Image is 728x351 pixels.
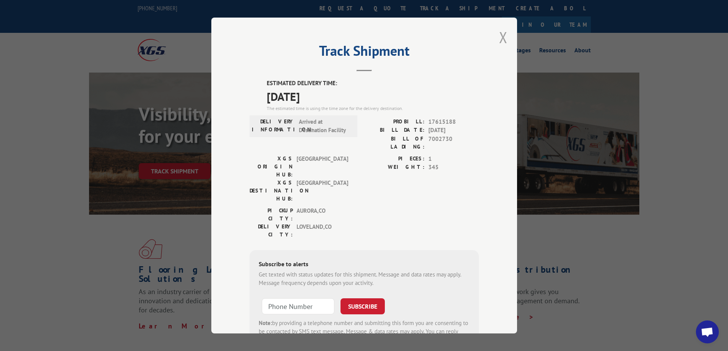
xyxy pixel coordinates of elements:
[428,126,479,135] span: [DATE]
[267,79,479,88] label: ESTIMATED DELIVERY TIME:
[297,179,348,203] span: [GEOGRAPHIC_DATA]
[259,259,470,270] div: Subscribe to alerts
[267,105,479,112] div: The estimated time is using the time zone for the delivery destination.
[364,163,425,172] label: WEIGHT:
[428,135,479,151] span: 7002730
[297,223,348,239] span: LOVELAND , CO
[267,88,479,105] span: [DATE]
[250,207,293,223] label: PICKUP CITY:
[428,155,479,163] span: 1
[364,118,425,126] label: PROBILL:
[364,126,425,135] label: BILL DATE:
[297,207,348,223] span: AURORA , CO
[428,118,479,126] span: 17615188
[299,118,350,135] span: Arrived at Destination Facility
[297,155,348,179] span: [GEOGRAPHIC_DATA]
[250,179,293,203] label: XGS DESTINATION HUB:
[259,270,470,288] div: Get texted with status updates for this shipment. Message and data rates may apply. Message frequ...
[259,319,470,345] div: by providing a telephone number and submitting this form you are consenting to be contacted by SM...
[364,155,425,163] label: PIECES:
[696,320,719,343] div: Open chat
[250,223,293,239] label: DELIVERY CITY:
[340,298,385,314] button: SUBSCRIBE
[364,135,425,151] label: BILL OF LADING:
[252,118,295,135] label: DELIVERY INFORMATION:
[259,319,272,327] strong: Note:
[250,45,479,60] h2: Track Shipment
[428,163,479,172] span: 345
[499,27,507,47] button: Close modal
[250,155,293,179] label: XGS ORIGIN HUB:
[262,298,334,314] input: Phone Number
